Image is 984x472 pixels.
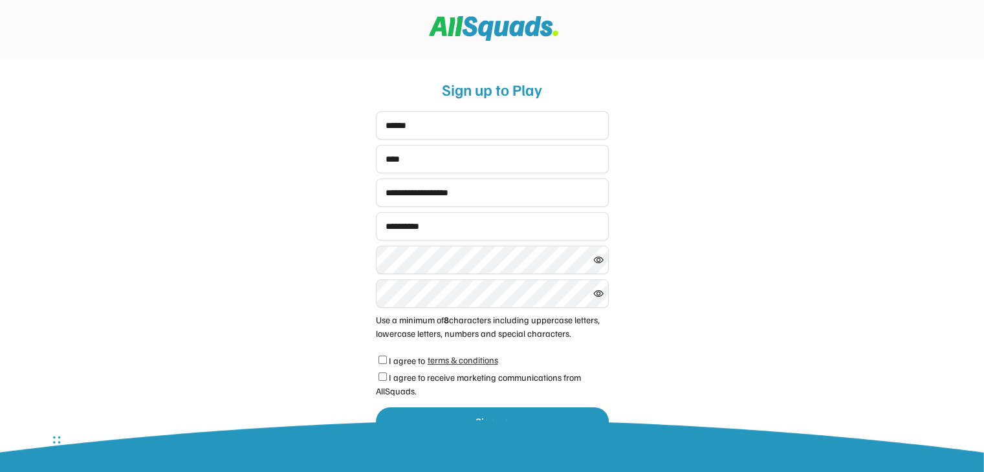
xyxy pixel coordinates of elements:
[376,78,609,101] div: Sign up to Play
[376,407,609,436] button: Sign up
[376,372,581,396] label: I agree to receive marketing communications from AllSquads.
[444,314,449,325] strong: 8
[429,16,558,41] img: Squad%20Logo.svg
[389,355,425,366] label: I agree to
[425,350,501,367] a: terms & conditions
[376,313,609,340] div: Use a minimum of characters including uppercase letters, lowercase letters, numbers and special c...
